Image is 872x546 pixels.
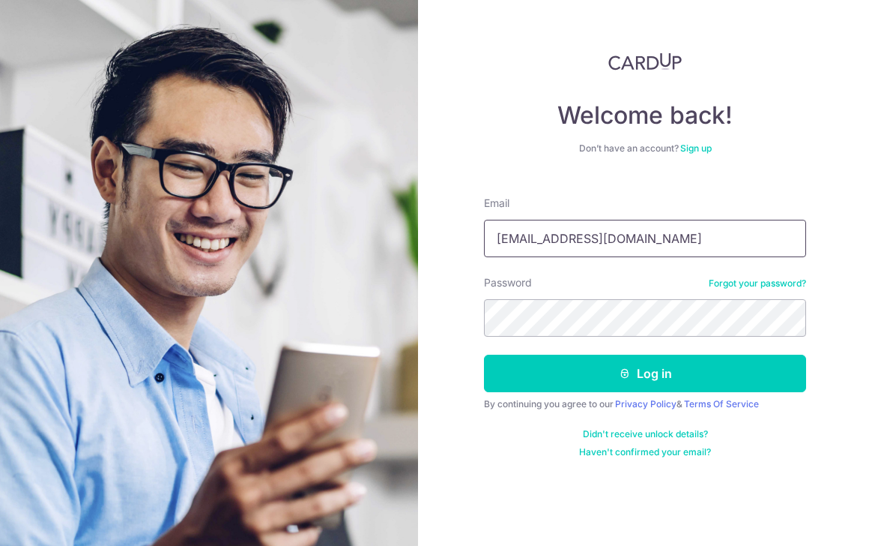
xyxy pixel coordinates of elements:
[484,100,806,130] h4: Welcome back!
[684,398,759,409] a: Terms Of Service
[615,398,676,409] a: Privacy Policy
[484,275,532,290] label: Password
[680,142,712,154] a: Sign up
[608,52,682,70] img: CardUp Logo
[709,277,806,289] a: Forgot your password?
[484,398,806,410] div: By continuing you agree to our &
[484,220,806,257] input: Enter your Email
[484,355,806,392] button: Log in
[484,196,509,211] label: Email
[579,446,711,458] a: Haven't confirmed your email?
[484,142,806,154] div: Don’t have an account?
[583,428,708,440] a: Didn't receive unlock details?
